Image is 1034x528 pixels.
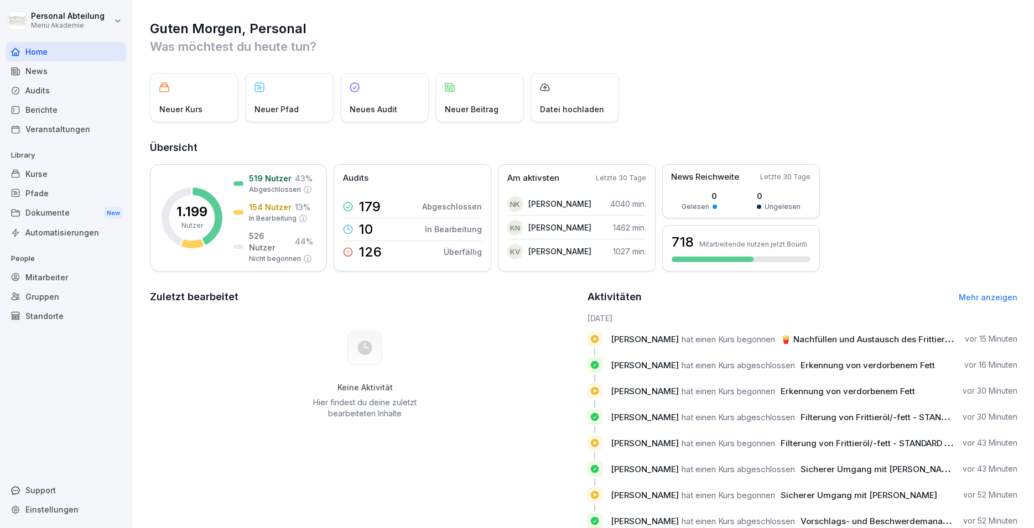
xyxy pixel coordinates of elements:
[613,222,646,233] p: 1462 min.
[358,200,381,213] p: 179
[6,184,126,203] div: Pfade
[588,312,1017,324] h6: [DATE]
[611,360,679,370] span: [PERSON_NAME]
[6,119,126,139] a: Veranstaltungen
[150,38,1017,55] p: Was möchtest du heute tun?
[249,201,292,213] p: 154 Nutzer
[295,201,310,213] p: 13 %
[6,223,126,242] a: Automatisierungen
[6,81,126,100] a: Audits
[309,397,421,419] p: Hier findest du deine zuletzt bearbeiteten Inhalte
[150,20,1017,38] h1: Guten Morgen, Personal
[528,198,591,210] p: [PERSON_NAME]
[959,292,1017,302] a: Mehr anzeigen
[249,254,301,264] p: Nicht begonnen
[781,334,983,344] span: 🍟 Nachfüllen und Austausch des Frittieröl/-fettes
[181,221,203,231] p: Nutzer
[507,244,523,259] div: KV
[104,207,123,219] div: New
[6,164,126,184] a: Kurse
[6,203,126,223] a: DokumenteNew
[358,245,382,259] p: 126
[682,190,717,202] p: 0
[699,240,807,248] p: Mitarbeitende nutzen jetzt Bounti
[6,42,126,61] a: Home
[611,516,679,526] span: [PERSON_NAME]
[611,464,679,474] span: [PERSON_NAME]
[6,306,126,326] a: Standorte
[444,246,482,258] p: Überfällig
[150,140,1017,155] h2: Übersicht
[765,202,801,212] p: Ungelesen
[6,268,126,287] a: Mitarbeiter
[682,464,795,474] span: hat einen Kurs abgeschlossen
[528,245,591,257] p: [PERSON_NAME]
[682,438,775,448] span: hat einen Kurs begonnen
[159,103,202,115] p: Neuer Kurs
[295,236,313,247] p: 44 %
[249,185,301,195] p: Abgeschlossen
[350,103,397,115] p: Neues Audit
[422,201,482,212] p: Abgeschlossen
[963,385,1017,396] p: vor 30 Minuten
[425,223,482,235] p: In Bearbeitung
[6,203,126,223] div: Dokumente
[760,172,810,182] p: Letzte 30 Tage
[6,500,126,519] a: Einstellungen
[963,463,1017,474] p: vor 43 Minuten
[963,489,1017,500] p: vor 52 Minuten
[682,412,795,422] span: hat einen Kurs abgeschlossen
[309,383,421,393] h5: Keine Aktivität
[682,516,795,526] span: hat einen Kurs abgeschlossen
[358,223,373,236] p: 10
[31,12,105,21] p: Personal Abteilung
[781,438,983,448] span: Filterung von Frittieröl/-fett - STANDARD ohne Vito
[249,172,292,184] p: 519 Nutzer
[611,438,679,448] span: [PERSON_NAME]
[540,103,604,115] p: Datei hochladen
[6,287,126,306] a: Gruppen
[6,147,126,164] p: Library
[965,333,1017,344] p: vor 15 Minuten
[295,172,313,184] p: 43 %
[964,359,1017,370] p: vor 16 Minuten
[528,222,591,233] p: [PERSON_NAME]
[682,490,775,500] span: hat einen Kurs begonnen
[6,480,126,500] div: Support
[6,61,126,81] div: News
[6,100,126,119] a: Berichte
[611,412,679,422] span: [PERSON_NAME]
[31,22,105,29] p: Menü Akademie
[801,412,1002,422] span: Filterung von Frittieröl/-fett - STANDARD ohne Vito
[249,230,292,253] p: 526 Nutzer
[781,490,937,500] span: Sicherer Umgang mit [PERSON_NAME]
[611,334,679,344] span: [PERSON_NAME]
[150,289,580,305] h2: Zuletzt bearbeitet
[672,233,694,252] h3: 718
[445,103,498,115] p: Neuer Beitrag
[963,437,1017,448] p: vor 43 Minuten
[610,198,646,210] p: 4040 min.
[801,360,935,370] span: Erkennung von verdorbenem Fett
[801,464,957,474] span: Sicherer Umgang mit [PERSON_NAME]
[588,289,642,305] h2: Aktivitäten
[6,250,126,268] p: People
[507,196,523,212] div: NK
[682,360,795,370] span: hat einen Kurs abgeschlossen
[963,515,1017,526] p: vor 52 Minuten
[611,386,679,396] span: [PERSON_NAME]
[249,213,297,223] p: In Bearbeitung
[682,386,775,396] span: hat einen Kurs begonnen
[611,490,679,500] span: [PERSON_NAME]
[596,173,646,183] p: Letzte 30 Tage
[254,103,299,115] p: Neuer Pfad
[963,411,1017,422] p: vor 30 Minuten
